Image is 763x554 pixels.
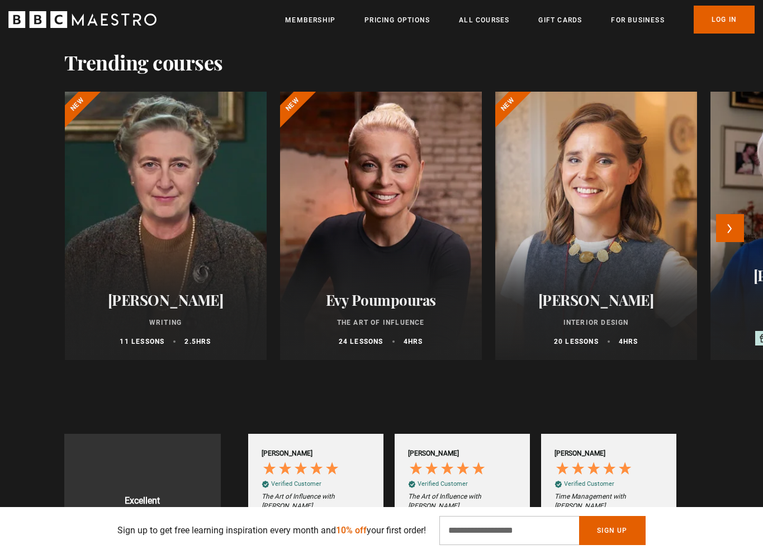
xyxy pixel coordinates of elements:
[339,337,383,347] p: 24 lessons
[619,337,638,347] p: 4
[623,338,638,345] abbr: hrs
[459,15,509,26] a: All Courses
[117,524,426,537] p: Sign up to get free learning inspiration every month and your first order!
[555,449,605,458] div: [PERSON_NAME]
[271,480,321,488] div: Verified Customer
[285,15,335,26] a: Membership
[694,6,755,34] a: Log In
[495,92,697,360] a: [PERSON_NAME] Interior Design 20 lessons 4hrs New
[408,449,459,458] div: [PERSON_NAME]
[120,337,164,347] p: 11 lessons
[364,15,430,26] a: Pricing Options
[404,337,423,347] p: 4
[538,15,582,26] a: Gift Cards
[285,6,755,34] nav: Primary
[336,525,367,536] span: 10% off
[262,492,370,511] em: The Art of Influence with [PERSON_NAME]
[262,461,343,479] div: 5 Stars
[262,449,312,458] div: [PERSON_NAME]
[554,337,599,347] p: 20 lessons
[184,337,211,347] p: 2.5
[564,480,614,488] div: Verified Customer
[293,318,468,328] p: The Art of Influence
[78,318,253,328] p: Writing
[555,461,636,479] div: 5 Stars
[280,92,482,360] a: Evy Poumpouras The Art of Influence 24 lessons 4hrs New
[125,495,160,507] div: Excellent
[408,492,516,511] em: The Art of Influence with [PERSON_NAME]
[418,480,468,488] div: Verified Customer
[196,338,211,345] abbr: hrs
[408,461,489,479] div: 5 Stars
[579,516,645,545] button: Sign Up
[509,291,684,309] h2: [PERSON_NAME]
[293,291,468,309] h2: Evy Poumpouras
[64,50,223,74] h2: Trending courses
[555,492,663,511] em: Time Management with [PERSON_NAME]
[611,15,664,26] a: For business
[408,338,423,345] abbr: hrs
[509,318,684,328] p: Interior Design
[65,92,267,360] a: [PERSON_NAME] Writing 11 lessons 2.5hrs New
[78,291,253,309] h2: [PERSON_NAME]
[8,11,157,28] svg: BBC Maestro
